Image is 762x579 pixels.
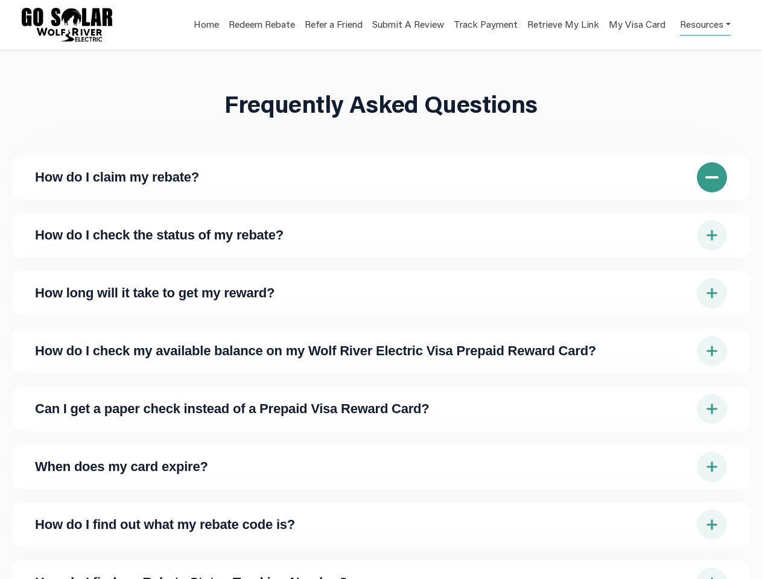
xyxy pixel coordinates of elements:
a: Refer a Friend [305,17,363,35]
img: Expand [697,220,727,250]
div: ExpandHow do I check my available balance on my Wolf River Electric Visa Prepaid Reward Card? [12,329,750,373]
span: How do I claim my rebate? [35,171,690,184]
span: How long will it take to get my reward? [35,286,690,300]
img: Collapse [697,162,727,192]
div: CollapseHow do I claim my rebate? [12,155,750,200]
img: Expand [697,278,727,308]
h1: Frequently Asked Questions [224,92,538,116]
div: ExpandCan I get a paper check instead of a Prepaid Visa Reward Card? [12,387,750,431]
span: When does my card expire? [35,460,690,473]
img: Expand [697,394,727,424]
div: ExpandWhen does my card expire? [12,445,750,489]
span: How do I check my available balance on my Wolf River Electric Visa Prepaid Reward Card? [35,344,690,358]
a: Track Payment [454,17,518,35]
span: How do I find out what my rebate code is? [35,518,690,531]
div: ExpandHow do I find out what my rebate code is? [12,502,750,547]
a: Resources [680,12,731,36]
span: Can I get a paper check instead of a Prepaid Visa Reward Card? [35,402,690,416]
img: Program logo [22,8,112,42]
img: Expand [697,510,727,540]
img: Expand [697,336,727,366]
div: ExpandHow long will it take to get my reward? [12,271,750,315]
span: How do I check the status of my rebate? [35,229,690,242]
a: Retrieve My Link [527,17,599,35]
img: Expand [697,452,727,482]
div: ExpandHow do I check the status of my rebate? [12,213,750,258]
a: Redeem Rebate [229,17,295,35]
a: Submit A Review [372,17,444,35]
a: Home [194,17,219,35]
a: My Visa Card [609,12,665,37]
